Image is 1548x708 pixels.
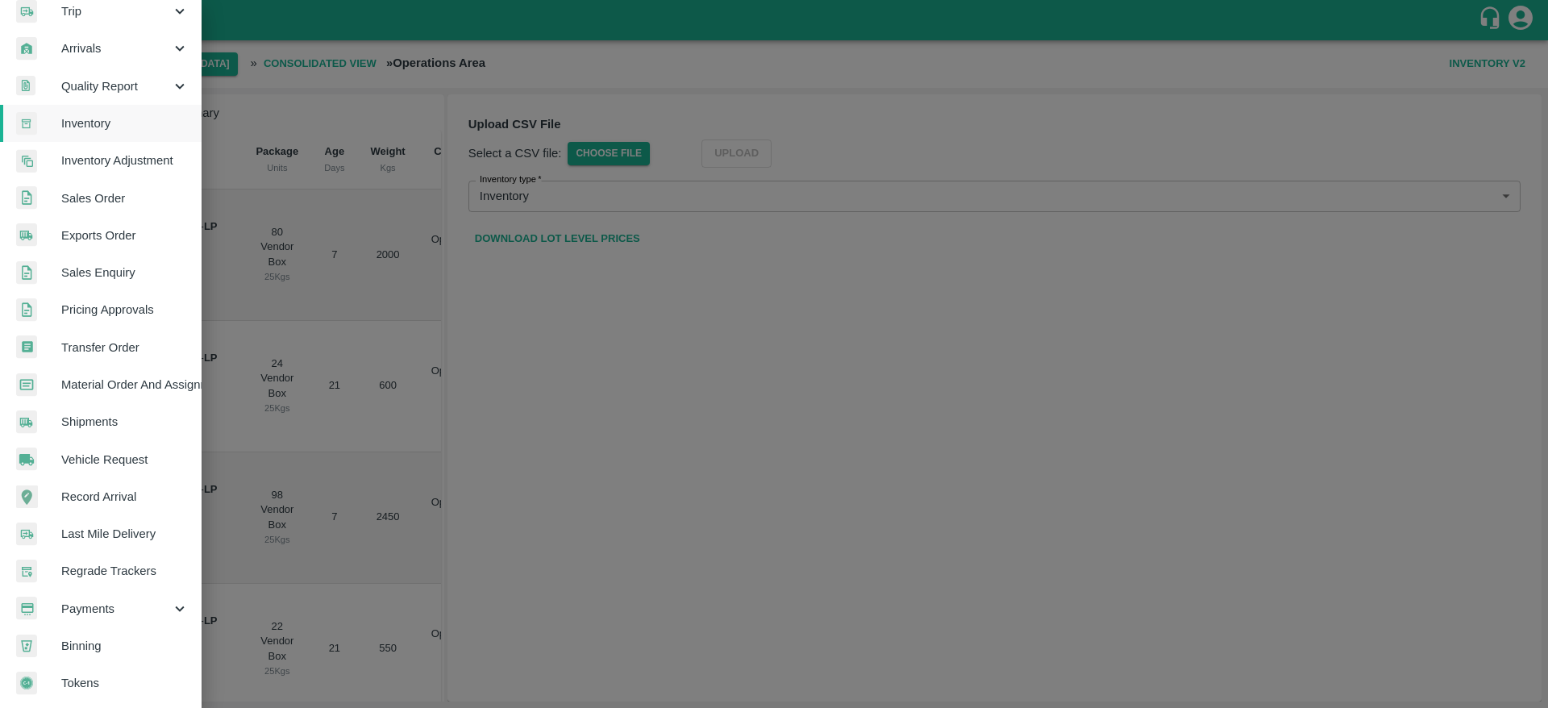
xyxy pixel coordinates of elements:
[61,451,189,469] span: Vehicle Request
[61,488,189,506] span: Record Arrival
[16,37,37,60] img: whArrival
[61,152,189,169] span: Inventory Adjustment
[16,112,37,135] img: whInventory
[16,149,37,173] img: inventory
[61,600,171,618] span: Payments
[16,597,37,620] img: payment
[16,560,37,583] img: whTracker
[61,339,189,356] span: Transfer Order
[16,635,37,657] img: bin
[61,264,189,281] span: Sales Enquiry
[16,223,37,247] img: shipments
[16,298,37,322] img: sales
[61,562,189,580] span: Regrade Trackers
[61,189,189,207] span: Sales Order
[61,674,189,692] span: Tokens
[61,77,171,95] span: Quality Report
[16,448,37,471] img: vehicle
[61,227,189,244] span: Exports Order
[16,186,37,210] img: sales
[61,115,189,132] span: Inventory
[16,672,37,695] img: tokens
[16,335,37,359] img: whTransfer
[16,485,38,508] img: recordArrival
[16,373,37,397] img: centralMaterial
[61,40,171,57] span: Arrivals
[61,301,189,319] span: Pricing Approvals
[16,76,35,96] img: qualityReport
[61,376,189,394] span: Material Order And Assignment
[61,525,189,543] span: Last Mile Delivery
[16,261,37,285] img: sales
[61,637,189,655] span: Binning
[16,523,37,546] img: delivery
[16,410,37,434] img: shipments
[61,413,189,431] span: Shipments
[61,2,171,20] span: Trip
